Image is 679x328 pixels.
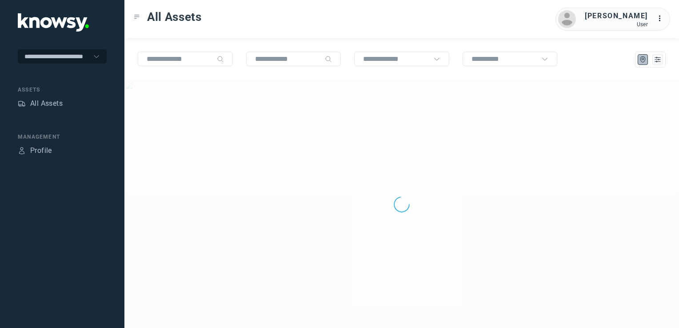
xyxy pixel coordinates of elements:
[325,56,332,63] div: Search
[654,56,662,64] div: List
[657,13,667,25] div: :
[134,14,140,20] div: Toggle Menu
[30,145,52,156] div: Profile
[18,98,63,109] a: AssetsAll Assets
[18,133,107,141] div: Management
[18,86,107,94] div: Assets
[639,56,647,64] div: Map
[18,13,89,32] img: Application Logo
[30,98,63,109] div: All Assets
[585,11,648,21] div: [PERSON_NAME]
[18,145,52,156] a: ProfileProfile
[147,9,202,25] span: All Assets
[18,147,26,155] div: Profile
[217,56,224,63] div: Search
[657,15,666,22] tspan: ...
[657,13,667,24] div: :
[558,10,576,28] img: avatar.png
[18,100,26,108] div: Assets
[585,21,648,28] div: User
